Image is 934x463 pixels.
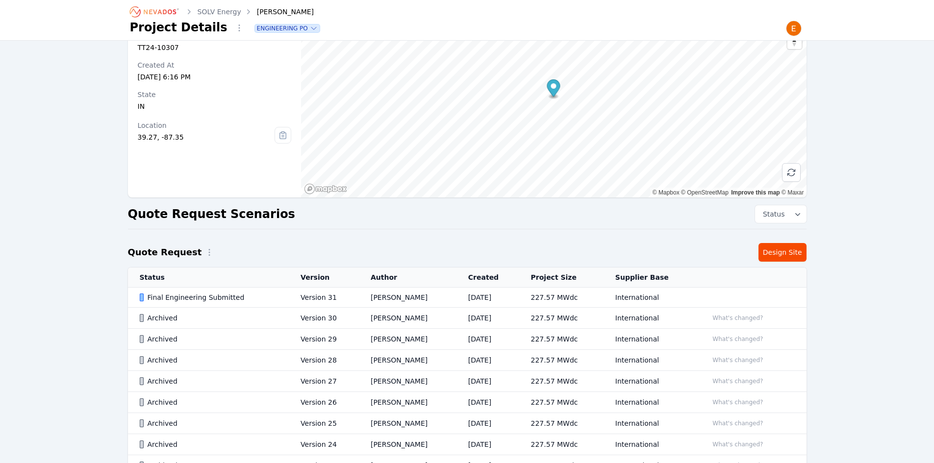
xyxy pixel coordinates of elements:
[130,20,227,35] h1: Project Details
[359,413,456,434] td: [PERSON_NAME]
[786,21,802,36] img: Emily Walker
[289,392,359,413] td: Version 26
[604,371,696,392] td: International
[731,189,780,196] a: Improve this map
[755,205,807,223] button: Status
[456,288,519,308] td: [DATE]
[289,350,359,371] td: Version 28
[304,183,347,195] a: Mapbox homepage
[708,397,767,408] button: What's changed?
[708,334,767,344] button: What's changed?
[140,355,284,365] div: Archived
[604,413,696,434] td: International
[289,329,359,350] td: Version 29
[128,350,807,371] tr: ArchivedVersion 28[PERSON_NAME][DATE]227.57 MWdcInternationalWhat's changed?
[128,413,807,434] tr: ArchivedVersion 25[PERSON_NAME][DATE]227.57 MWdcInternationalWhat's changed?
[681,189,729,196] a: OpenStreetMap
[604,329,696,350] td: International
[243,7,314,17] div: [PERSON_NAME]
[198,7,241,17] a: SOLV Energy
[140,439,284,449] div: Archived
[547,79,560,99] div: Map marker
[130,4,314,20] nav: Breadcrumb
[128,434,807,455] tr: ArchivedVersion 24[PERSON_NAME][DATE]227.57 MWdcInternationalWhat's changed?
[138,90,292,99] div: State
[759,209,785,219] span: Status
[359,434,456,455] td: [PERSON_NAME]
[140,376,284,386] div: Archived
[359,329,456,350] td: [PERSON_NAME]
[782,189,804,196] a: Maxar
[456,268,519,288] th: Created
[519,268,604,288] th: Project Size
[359,288,456,308] td: [PERSON_NAME]
[519,329,604,350] td: 227.57 MWdc
[456,350,519,371] td: [DATE]
[255,24,320,32] button: Engineering PO
[456,434,519,455] td: [DATE]
[138,60,292,70] div: Created At
[301,1,806,197] canvas: Map
[758,243,807,262] a: Design Site
[289,371,359,392] td: Version 27
[140,334,284,344] div: Archived
[456,308,519,329] td: [DATE]
[604,392,696,413] td: International
[604,434,696,455] td: International
[289,288,359,308] td: Version 31
[519,371,604,392] td: 227.57 MWdc
[787,35,802,49] button: Reset bearing to north
[519,434,604,455] td: 227.57 MWdc
[519,308,604,329] td: 227.57 MWdc
[519,350,604,371] td: 227.57 MWdc
[140,313,284,323] div: Archived
[359,268,456,288] th: Author
[604,308,696,329] td: International
[519,413,604,434] td: 227.57 MWdc
[456,392,519,413] td: [DATE]
[289,434,359,455] td: Version 24
[359,371,456,392] td: [PERSON_NAME]
[456,371,519,392] td: [DATE]
[604,288,696,308] td: International
[359,350,456,371] td: [PERSON_NAME]
[456,329,519,350] td: [DATE]
[289,413,359,434] td: Version 25
[140,418,284,428] div: Archived
[289,308,359,329] td: Version 30
[128,371,807,392] tr: ArchivedVersion 27[PERSON_NAME][DATE]227.57 MWdcInternationalWhat's changed?
[138,132,275,142] div: 39.27, -87.35
[128,392,807,413] tr: ArchivedVersion 26[PERSON_NAME][DATE]227.57 MWdcInternationalWhat's changed?
[138,101,292,111] div: IN
[604,350,696,371] td: International
[519,392,604,413] td: 227.57 MWdc
[289,268,359,288] th: Version
[128,245,202,259] h2: Quote Request
[359,308,456,329] td: [PERSON_NAME]
[604,268,696,288] th: Supplier Base
[140,292,284,302] div: Final Engineering Submitted
[519,288,604,308] td: 227.57 MWdc
[128,206,295,222] h2: Quote Request Scenarios
[138,72,292,82] div: [DATE] 6:16 PM
[708,418,767,429] button: What's changed?
[359,392,456,413] td: [PERSON_NAME]
[708,355,767,366] button: What's changed?
[138,43,292,52] div: TT24-10307
[708,313,767,323] button: What's changed?
[708,376,767,387] button: What's changed?
[653,189,680,196] a: Mapbox
[140,397,284,407] div: Archived
[456,413,519,434] td: [DATE]
[128,308,807,329] tr: ArchivedVersion 30[PERSON_NAME][DATE]227.57 MWdcInternationalWhat's changed?
[708,439,767,450] button: What's changed?
[128,268,289,288] th: Status
[128,329,807,350] tr: ArchivedVersion 29[PERSON_NAME][DATE]227.57 MWdcInternationalWhat's changed?
[128,288,807,308] tr: Final Engineering SubmittedVersion 31[PERSON_NAME][DATE]227.57 MWdcInternational
[138,121,275,130] div: Location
